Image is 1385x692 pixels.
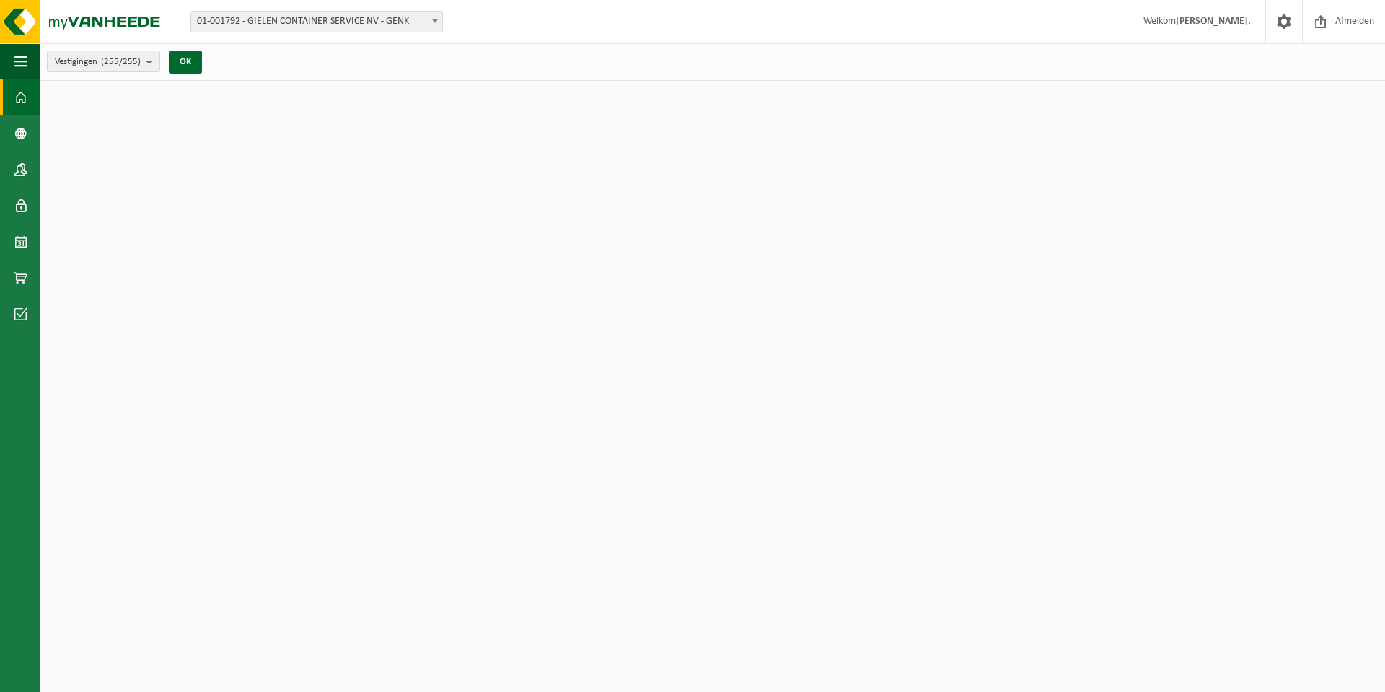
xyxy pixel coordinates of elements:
span: Vestigingen [55,51,141,73]
count: (255/255) [101,57,141,66]
strong: [PERSON_NAME]. [1176,16,1251,27]
span: 01-001792 - GIELEN CONTAINER SERVICE NV - GENK [190,11,443,32]
button: OK [169,51,202,74]
button: Vestigingen(255/255) [47,51,160,72]
span: 01-001792 - GIELEN CONTAINER SERVICE NV - GENK [191,12,442,32]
